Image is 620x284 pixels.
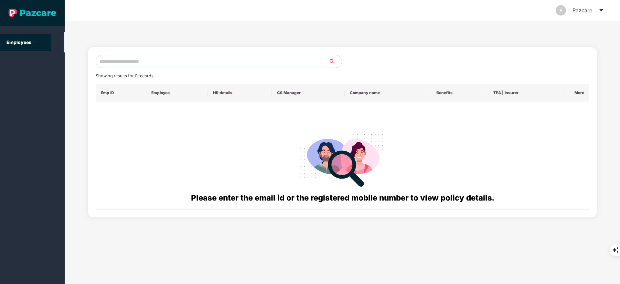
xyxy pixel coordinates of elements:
[96,84,146,102] th: Emp ID
[6,39,31,45] a: Employees
[345,84,431,102] th: Company name
[328,59,342,64] span: search
[146,84,208,102] th: Employee
[96,73,155,78] span: Showing results for 0 records.
[296,126,389,192] img: svg+xml;base64,PHN2ZyB4bWxucz0iaHR0cDovL3d3dy53My5vcmcvMjAwMC9zdmciIHdpZHRoPSIyODgiIGhlaWdodD0iMj...
[431,84,488,102] th: Benefits
[560,5,562,16] span: P
[208,84,272,102] th: HR details
[191,193,494,202] span: Please enter the email id or the registered mobile number to view policy details.
[599,8,604,13] span: caret-down
[328,55,342,68] button: search
[272,84,345,102] th: CS Manager
[564,84,589,102] th: More
[488,84,564,102] th: TPA | Insurer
